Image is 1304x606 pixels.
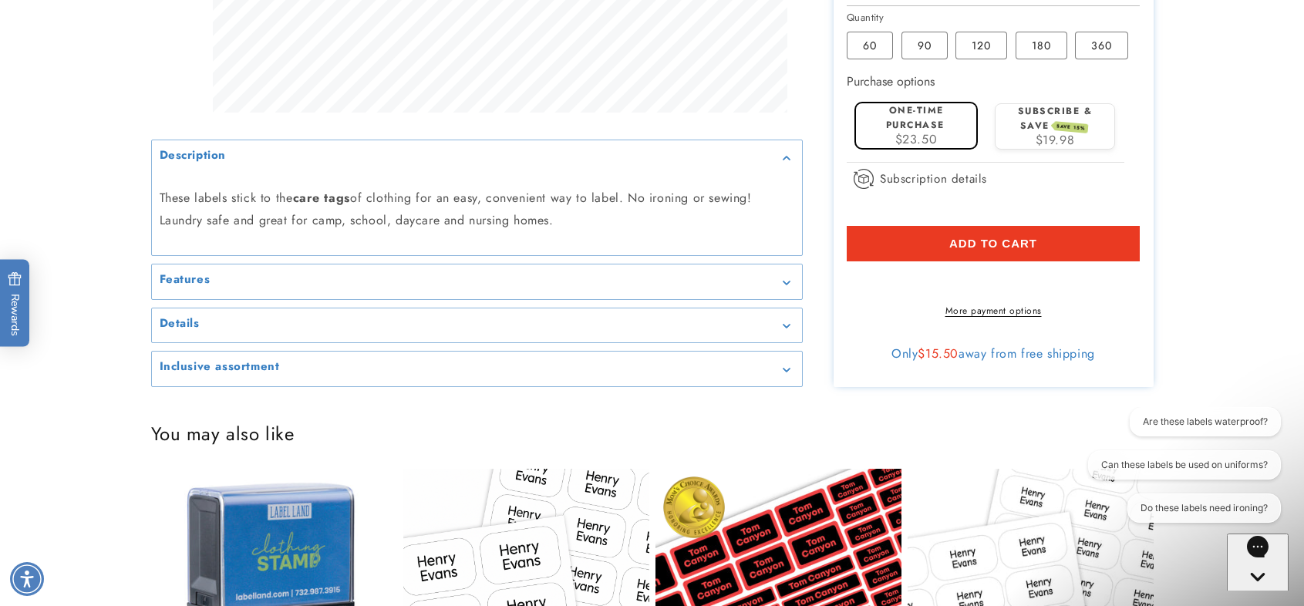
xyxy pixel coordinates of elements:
[847,226,1140,261] button: Add to cart
[1075,407,1289,537] iframe: Gorgias live chat conversation starters
[293,189,350,207] strong: care tags
[152,265,802,300] summary: Features
[847,346,1140,362] div: Only away from free shipping
[160,148,227,163] h2: Description
[1036,131,1075,149] span: $19.98
[880,170,987,188] span: Subscription details
[160,316,200,332] h2: Details
[10,562,44,596] div: Accessibility Menu
[901,32,948,59] label: 90
[152,140,802,175] summary: Description
[925,345,959,362] span: 15.50
[12,483,195,529] iframe: Sign Up via Text for Offers
[1053,122,1088,134] span: SAVE 15%
[152,308,802,343] summary: Details
[1227,534,1289,591] iframe: Gorgias live chat messenger
[1018,104,1093,133] label: Subscribe & save
[895,130,938,148] span: $23.50
[1075,32,1128,59] label: 360
[152,352,802,387] summary: Inclusive assortment
[847,32,893,59] label: 60
[151,422,1154,446] h2: You may also like
[949,237,1037,251] span: Add to cart
[1016,32,1067,59] label: 180
[955,32,1007,59] label: 120
[160,187,794,232] p: These labels stick to the of clothing for an easy, convenient way to label. No ironing or sewing!...
[847,304,1140,318] a: More payment options
[8,272,22,336] span: Rewards
[160,273,211,288] h2: Features
[160,360,280,375] h2: Inclusive assortment
[918,345,925,362] span: $
[847,72,935,90] label: Purchase options
[886,103,945,132] label: One-time purchase
[847,10,885,25] legend: Quantity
